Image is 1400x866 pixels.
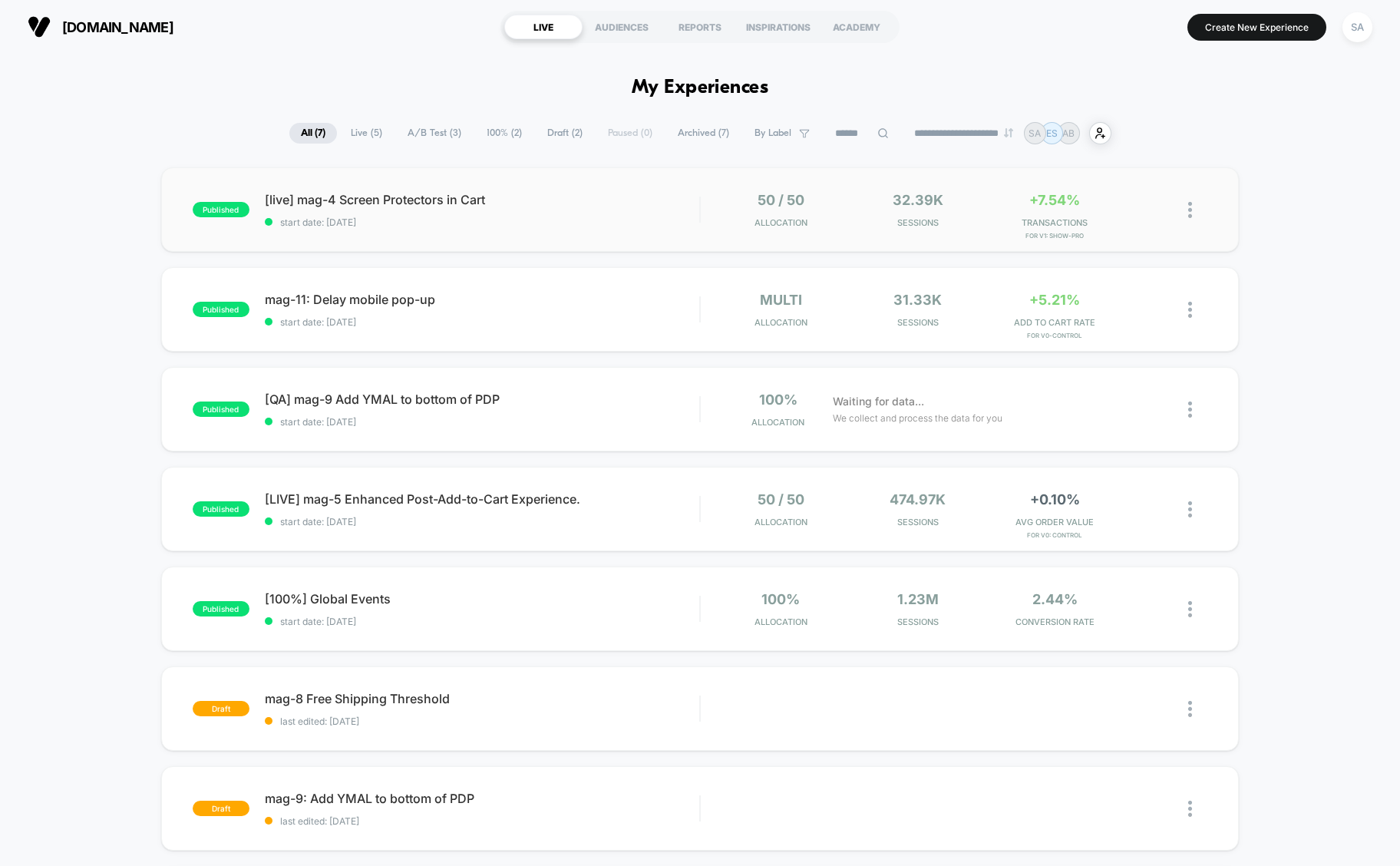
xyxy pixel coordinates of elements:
[897,591,939,607] span: 1.23M
[265,791,699,806] span: mag-9: Add YMAL to bottom of PDP
[62,19,173,35] span: [DOMAIN_NAME]
[265,691,699,706] span: mag-8 Free Shipping Threshold
[754,317,807,328] span: Allocation
[265,616,699,627] span: start date: [DATE]
[475,123,533,144] span: 100% ( 2 )
[990,217,1120,228] span: TRANSACTIONS
[1188,801,1192,817] img: close
[1004,128,1013,137] img: end
[893,292,942,308] span: 31.33k
[759,392,797,408] span: 100%
[751,417,804,428] span: Allocation
[265,392,699,407] span: [QA] mag-9 Add YMAL to bottom of PDP
[754,127,791,139] span: By Label
[339,123,394,144] span: Live ( 5 )
[265,815,699,827] span: last edited: [DATE]
[265,416,699,428] span: start date: [DATE]
[853,317,982,328] span: Sessions
[193,302,249,317] span: published
[990,531,1120,539] span: for v0: Control
[1188,202,1192,218] img: close
[1188,402,1192,418] img: close
[265,292,699,307] span: mag-11: Delay mobile pop-up
[632,77,769,99] h1: My Experiences
[853,217,982,228] span: Sessions
[990,332,1120,339] span: for v0-control
[853,616,982,627] span: Sessions
[661,15,739,39] div: REPORTS
[754,217,807,228] span: Allocation
[758,192,804,208] span: 50 / 50
[1188,601,1192,617] img: close
[265,591,699,607] span: [100%] Global Events
[1188,701,1192,717] img: close
[289,123,337,144] span: All ( 7 )
[833,411,1002,425] span: We collect and process the data for you
[1029,292,1080,308] span: +5.21%
[817,15,896,39] div: ACADEMY
[193,701,249,716] span: draft
[1029,127,1041,139] p: SA
[265,491,699,507] span: [LIVE] mag-5 Enhanced Post-Add-to-Cart Experience.
[265,192,699,207] span: [live] mag-4 Screen Protectors in Cart
[193,202,249,217] span: published
[193,402,249,417] span: published
[893,192,943,208] span: 32.39k
[193,801,249,816] span: draft
[583,15,661,39] div: AUDIENCES
[739,15,817,39] div: INSPIRATIONS
[833,393,924,410] span: Waiting for data...
[990,317,1120,328] span: ADD TO CART RATE
[193,501,249,517] span: published
[1062,127,1075,139] p: AB
[23,15,178,39] button: [DOMAIN_NAME]
[265,516,699,527] span: start date: [DATE]
[990,232,1120,240] span: for v1: show-pro
[265,716,699,727] span: last edited: [DATE]
[536,123,594,144] span: Draft ( 2 )
[666,123,741,144] span: Archived ( 7 )
[990,517,1120,527] span: AVG ORDER VALUE
[853,517,982,527] span: Sessions
[754,517,807,527] span: Allocation
[1342,12,1372,42] div: SA
[28,15,51,38] img: Visually logo
[265,316,699,328] span: start date: [DATE]
[1187,14,1326,41] button: Create New Experience
[265,216,699,228] span: start date: [DATE]
[1046,127,1058,139] p: ES
[504,15,583,39] div: LIVE
[1029,192,1080,208] span: +7.54%
[1188,302,1192,318] img: close
[1030,491,1080,507] span: +0.10%
[1032,591,1078,607] span: 2.44%
[890,491,946,507] span: 474.97k
[1338,12,1377,43] button: SA
[990,616,1120,627] span: CONVERSION RATE
[760,292,802,308] span: multi
[396,123,473,144] span: A/B Test ( 3 )
[193,601,249,616] span: published
[1188,501,1192,517] img: close
[754,616,807,627] span: Allocation
[761,591,800,607] span: 100%
[758,491,804,507] span: 50 / 50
